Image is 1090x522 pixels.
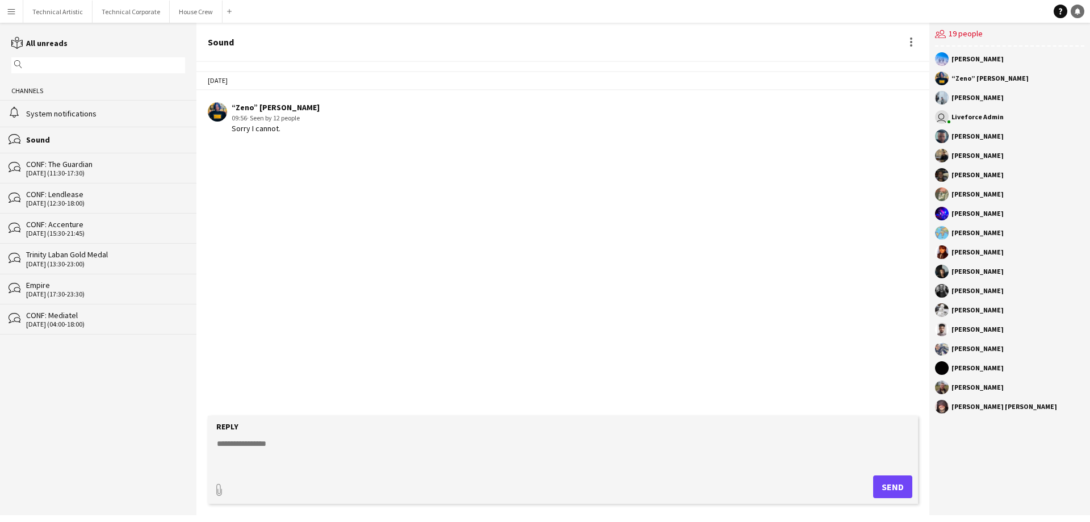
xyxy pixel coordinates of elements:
div: [PERSON_NAME] [951,384,1004,391]
button: Send [873,475,912,498]
label: Reply [216,421,238,432]
div: [PERSON_NAME] [951,133,1004,140]
div: [DATE] (04:00-18:00) [26,320,185,328]
div: “Zeno” [PERSON_NAME] [232,102,320,112]
div: Sound [208,37,234,47]
div: [PERSON_NAME] [951,287,1004,294]
div: [PERSON_NAME] [951,210,1004,217]
div: [DATE] (12:30-18:00) [26,199,185,207]
div: [DATE] (13:30-23:00) [26,260,185,268]
button: House Crew [170,1,223,23]
div: 19 people [935,23,1084,47]
div: [PERSON_NAME] [951,365,1004,371]
div: Empire [26,280,185,290]
div: CONF: The Guardian [26,159,185,169]
div: [DATE] (11:30-17:30) [26,169,185,177]
div: [PERSON_NAME] [951,229,1004,236]
a: All unreads [11,38,68,48]
div: [PERSON_NAME] [951,345,1004,352]
div: Trinity Laban Gold Medal [26,249,185,260]
div: [DATE] (15:30-21:45) [26,229,185,237]
div: CONF: Accenture [26,219,185,229]
div: [PERSON_NAME] [951,307,1004,314]
div: [PERSON_NAME] [951,56,1004,62]
div: [PERSON_NAME] [951,191,1004,198]
div: “Zeno” [PERSON_NAME] [951,75,1029,82]
button: Technical Artistic [23,1,93,23]
div: [DATE] (17:30-23:30) [26,290,185,298]
div: [PERSON_NAME] [951,152,1004,159]
div: [PERSON_NAME] [PERSON_NAME] [951,403,1057,410]
div: [PERSON_NAME] [951,268,1004,275]
div: [PERSON_NAME] [951,249,1004,256]
div: [DATE] [196,71,929,90]
div: CONF: Lendlease [26,189,185,199]
div: Liveforce Admin [951,114,1004,120]
div: [PERSON_NAME] [951,94,1004,101]
div: Sorry I cannot. [232,123,320,133]
div: [PERSON_NAME] [951,172,1004,178]
div: Sound [26,135,185,145]
span: · Seen by 12 people [247,114,300,122]
div: CONF: Mediatel [26,310,185,320]
button: Technical Corporate [93,1,170,23]
div: 09:56 [232,113,320,123]
div: [PERSON_NAME] [951,326,1004,333]
div: System notifications [26,108,185,119]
